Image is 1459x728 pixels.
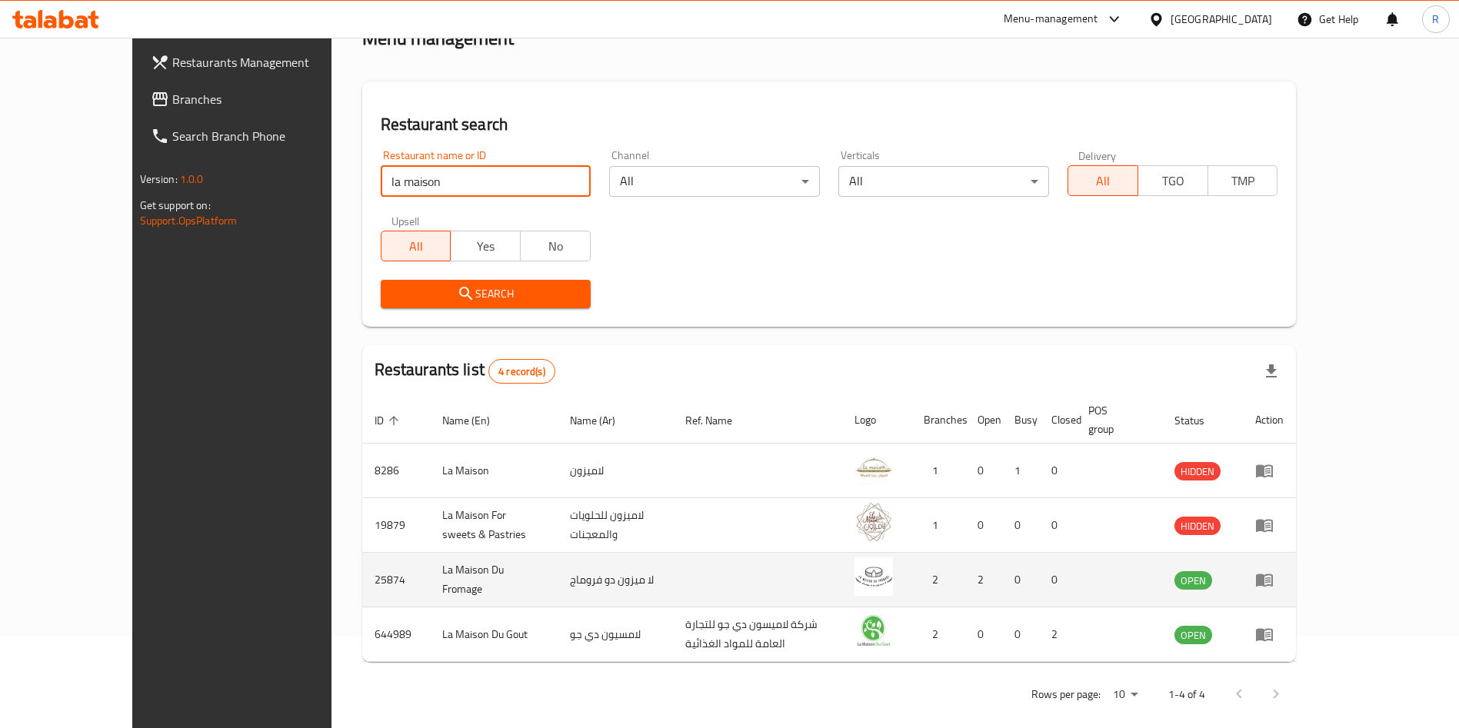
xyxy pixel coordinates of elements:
img: La Maison Du Gout [854,612,893,650]
td: 0 [965,498,1002,553]
td: لامسيون دي جو [558,607,673,662]
span: R [1432,11,1439,28]
td: 2 [965,553,1002,607]
span: OPEN [1174,627,1212,644]
span: Yes [457,235,515,258]
a: Support.OpsPlatform [140,211,238,231]
img: La Maison Du Fromage [854,557,893,596]
a: Restaurants Management [138,44,376,81]
td: 1 [911,498,965,553]
div: Menu-management [1004,10,1098,28]
button: Yes [450,231,521,261]
td: 2 [1039,607,1076,662]
span: HIDDEN [1174,463,1221,480]
span: All [1074,170,1132,192]
div: Export file [1253,353,1290,390]
div: HIDDEN [1174,462,1221,480]
div: OPEN [1174,626,1212,644]
span: TMP [1214,170,1272,192]
div: Menu [1255,516,1284,534]
button: TMP [1208,165,1278,196]
span: HIDDEN [1174,517,1221,535]
td: 0 [965,444,1002,498]
span: Name (En) [442,411,510,430]
span: Name (Ar) [570,411,635,430]
th: Busy [1002,397,1039,444]
p: 1-4 of 4 [1168,685,1205,704]
span: POS group [1088,401,1144,438]
a: Search Branch Phone [138,118,376,155]
td: 0 [1039,444,1076,498]
span: Search Branch Phone [172,127,364,145]
button: No [520,231,591,261]
div: Total records count [488,359,555,384]
td: 0 [1039,498,1076,553]
div: Menu [1255,625,1284,643]
div: All [609,166,820,197]
button: All [1068,165,1138,196]
td: 2 [911,607,965,662]
span: Search [393,284,579,304]
td: لاميزون [558,444,673,498]
span: No [527,235,585,258]
label: Delivery [1078,150,1117,161]
div: Rows per page: [1107,683,1144,706]
span: 4 record(s) [489,364,555,379]
a: Branches [138,81,376,118]
td: La Maison Du Gout [430,607,558,662]
td: 644989 [362,607,430,662]
td: 25874 [362,553,430,607]
input: Search for restaurant name or ID.. [381,166,591,197]
td: 1 [1002,444,1039,498]
button: All [381,231,451,261]
span: Get support on: [140,195,211,215]
td: لا ميزون دو فروماج [558,553,673,607]
td: 19879 [362,498,430,553]
button: TGO [1138,165,1208,196]
td: لاميزون للحلويات والمعجنات [558,498,673,553]
span: Restaurants Management [172,53,364,71]
span: Ref. Name [685,411,752,430]
h2: Restaurants list [375,358,555,384]
td: La Maison [430,444,558,498]
div: All [838,166,1049,197]
td: 0 [1002,498,1039,553]
button: Search [381,280,591,308]
td: 0 [1002,553,1039,607]
th: Closed [1039,397,1076,444]
th: Logo [842,397,911,444]
span: Status [1174,411,1224,430]
td: 8286 [362,444,430,498]
span: Version: [140,169,178,189]
div: [GEOGRAPHIC_DATA] [1171,11,1272,28]
h2: Restaurant search [381,113,1278,136]
td: 0 [1002,607,1039,662]
table: enhanced table [362,397,1297,662]
span: ID [375,411,404,430]
th: Open [965,397,1002,444]
span: 1.0.0 [180,169,204,189]
td: 0 [1039,553,1076,607]
td: 2 [911,553,965,607]
h2: Menu management [362,26,514,51]
td: 0 [965,607,1002,662]
div: Menu [1255,461,1284,480]
td: 1 [911,444,965,498]
span: Branches [172,90,364,108]
span: All [388,235,445,258]
img: La Maison For sweets & Pastries [854,503,893,541]
label: Upsell [391,215,420,226]
img: La Maison [854,448,893,487]
th: Action [1243,397,1296,444]
p: Rows per page: [1031,685,1101,704]
span: TGO [1144,170,1202,192]
td: La Maison Du Fromage [430,553,558,607]
td: شركة لاميسون دي جو للتجارة العامة للمواد الغذائية [673,607,842,662]
span: OPEN [1174,572,1212,590]
th: Branches [911,397,965,444]
td: La Maison For sweets & Pastries [430,498,558,553]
